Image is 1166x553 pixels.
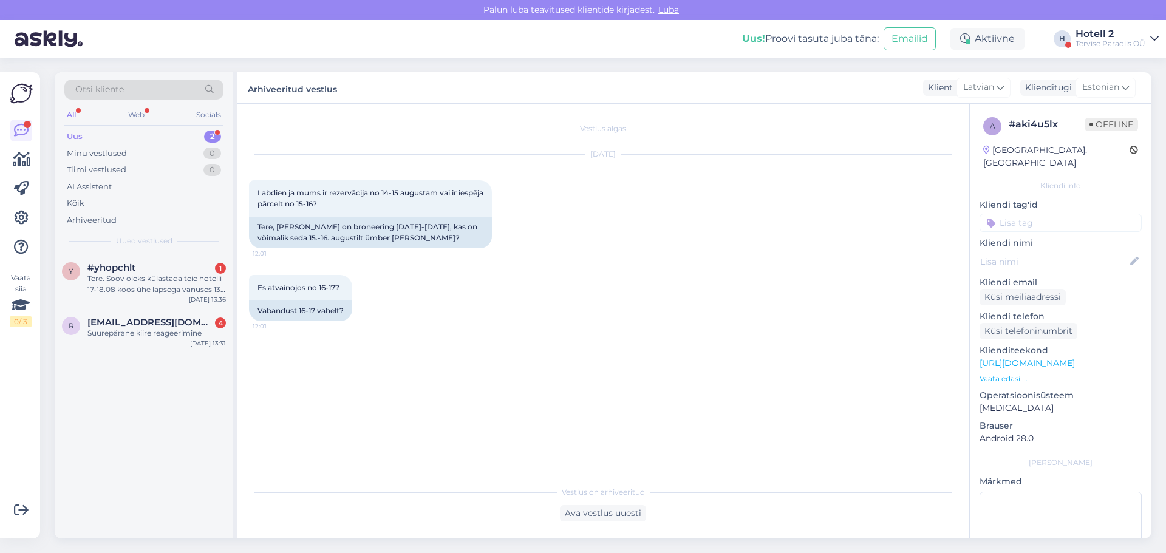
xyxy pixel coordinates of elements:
[980,180,1142,191] div: Kliendi info
[655,4,683,15] span: Luba
[980,289,1066,305] div: Küsi meiliaadressi
[215,317,226,328] div: 4
[980,276,1142,289] p: Kliendi email
[10,273,32,327] div: Vaata siia
[67,197,84,209] div: Kõik
[980,457,1142,468] div: [PERSON_NAME]
[87,328,226,339] div: Suurepärane kiire reageerimine
[253,322,298,331] span: 12:01
[1085,118,1138,131] span: Offline
[190,339,226,348] div: [DATE] 13:31
[980,432,1142,445] p: Android 28.0
[980,255,1128,268] input: Lisa nimi
[67,131,83,143] div: Uus
[10,82,33,105] img: Askly Logo
[67,148,127,160] div: Minu vestlused
[980,237,1142,249] p: Kliendi nimi
[742,33,765,44] b: Uus!
[1020,81,1072,94] div: Klienditugi
[116,236,172,246] span: Uued vestlused
[980,344,1142,357] p: Klienditeekond
[980,323,1077,339] div: Küsi telefoninumbrit
[67,214,117,226] div: Arhiveeritud
[923,81,953,94] div: Klient
[64,107,78,123] div: All
[1076,29,1159,49] a: Hotell 2Tervise Paradiis OÜ
[126,107,147,123] div: Web
[742,32,879,46] div: Proovi tasuta juba täna:
[249,217,492,248] div: Tere, [PERSON_NAME] on broneering [DATE]-[DATE], kas on võimalik seda 15.-16. augustilt ümber [PE...
[69,321,74,330] span: r
[67,181,112,193] div: AI Assistent
[980,310,1142,323] p: Kliendi telefon
[67,164,126,176] div: Tiimi vestlused
[69,266,73,276] span: y
[249,149,957,160] div: [DATE]
[257,283,339,292] span: Es atvainojos no 16-17?
[194,107,223,123] div: Socials
[75,83,124,96] span: Otsi kliente
[980,389,1142,402] p: Operatsioonisüsteem
[980,419,1142,432] p: Brauser
[1054,30,1071,47] div: H
[10,316,32,327] div: 0 / 3
[562,487,645,498] span: Vestlus on arhiveeritud
[249,123,957,134] div: Vestlus algas
[203,164,221,176] div: 0
[87,262,135,273] span: #yhopchlt
[215,263,226,274] div: 1
[980,373,1142,384] p: Vaata edasi ...
[560,505,646,521] div: Ava vestlus uuesti
[257,188,485,208] span: Labdien ja mums ir rezervācija no 14-15 augustam vai ir iespēja pārcelt no 15-16?
[980,402,1142,415] p: [MEDICAL_DATA]
[980,214,1142,232] input: Lisa tag
[204,131,221,143] div: 2
[1076,29,1145,39] div: Hotell 2
[980,198,1142,211] p: Kliendi tag'id
[980,475,1142,488] p: Märkmed
[990,121,995,131] span: a
[1076,39,1145,49] div: Tervise Paradiis OÜ
[884,27,936,50] button: Emailid
[1009,117,1085,132] div: # aki4u5lx
[1082,81,1119,94] span: Estonian
[983,144,1130,169] div: [GEOGRAPHIC_DATA], [GEOGRAPHIC_DATA]
[189,295,226,304] div: [DATE] 13:36
[87,273,226,295] div: Tere. Soov oleks külastada teie hotelli 17-18.08 koos ühe lapsega vanuses 13 a. Mis hinnaga paket...
[950,28,1025,50] div: Aktiivne
[249,300,352,321] div: Vabandust 16-17 vahelt?
[248,80,337,96] label: Arhiveeritud vestlus
[203,148,221,160] div: 0
[253,249,298,258] span: 12:01
[87,317,214,328] span: ristokimm@gmail.com
[963,81,994,94] span: Latvian
[980,358,1075,368] a: [URL][DOMAIN_NAME]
